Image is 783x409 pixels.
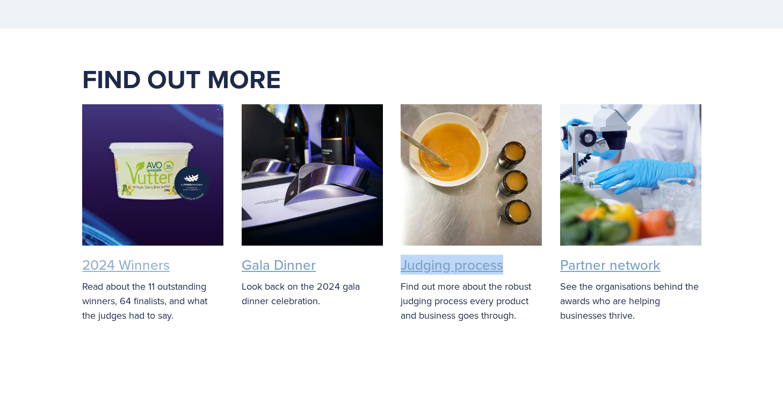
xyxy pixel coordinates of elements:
p: Read about the 11 outstanding winners, 64 finalists, and what the judges had to say. [82,279,223,322]
a: Gala Dinner [242,255,316,275]
a: Partner network [560,255,661,275]
a: 2024 Winners [82,255,170,275]
p: Find out more about the robust judging process every product and business goes through. [401,279,542,322]
a: Judging process [401,255,503,275]
h1: FIND OUT MORE [82,63,701,95]
p: See the organisations behind the awards who are helping businesses thrive. [560,279,701,322]
p: Look back on the 2024 gala dinner celebration. [242,279,383,308]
